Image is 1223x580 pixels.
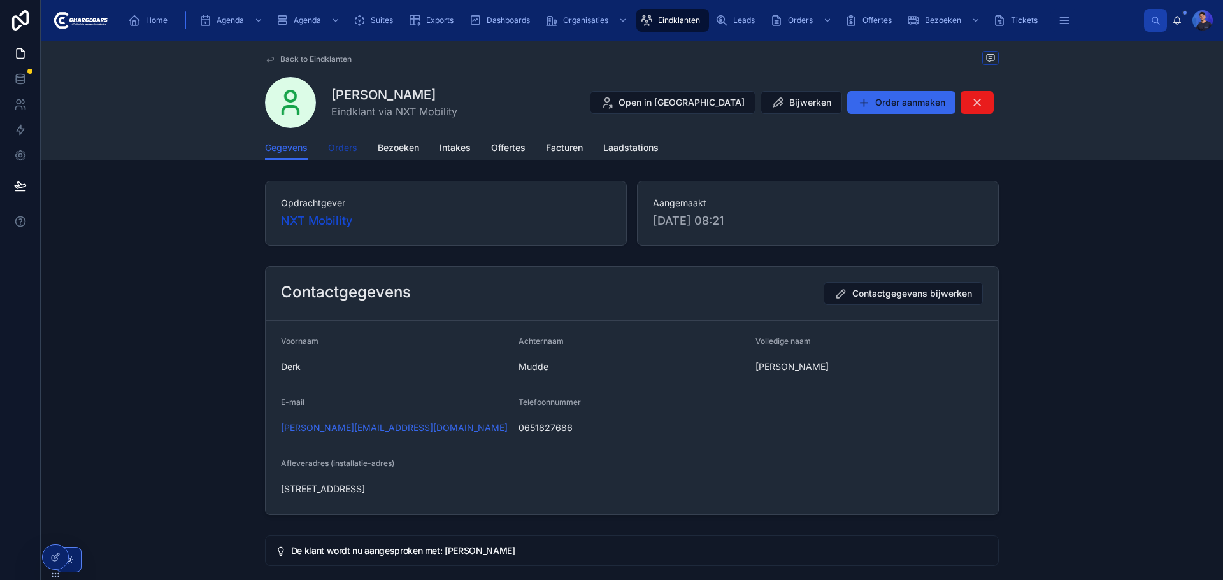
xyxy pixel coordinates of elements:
[378,136,419,162] a: Bezoeken
[546,141,583,154] span: Facturen
[875,96,945,109] span: Order aanmaken
[603,141,659,154] span: Laadstations
[653,212,983,230] span: [DATE] 08:21
[265,141,308,154] span: Gegevens
[761,91,842,114] button: Bijwerken
[491,141,526,154] span: Offertes
[541,9,634,32] a: Organisaties
[712,9,764,32] a: Leads
[281,197,611,209] span: Opdrachtgever
[852,287,972,300] span: Contactgegevens bijwerken
[294,15,321,25] span: Agenda
[755,336,811,346] span: Volledige naam
[281,282,411,302] h2: Contactgegevens
[788,15,813,25] span: Orders
[440,141,471,154] span: Intakes
[755,360,983,373] span: [PERSON_NAME]
[118,6,1144,34] div: scrollable content
[653,197,983,209] span: Aangemaakt
[862,15,892,25] span: Offertes
[195,9,269,32] a: Agenda
[903,9,987,32] a: Bezoeken
[281,421,508,434] a: [PERSON_NAME][EMAIL_ADDRESS][DOMAIN_NAME]
[328,141,357,154] span: Orders
[378,141,419,154] span: Bezoeken
[331,104,457,119] span: Eindklant via NXT Mobility
[519,397,581,407] span: Telefoonnummer
[519,360,746,373] span: Mudde
[331,86,457,104] h1: [PERSON_NAME]
[281,212,352,230] a: NXT Mobility
[789,96,831,109] span: Bijwerken
[51,10,108,31] img: App logo
[281,397,304,407] span: E-mail
[603,136,659,162] a: Laadstations
[925,15,961,25] span: Bezoeken
[989,9,1047,32] a: Tickets
[487,15,530,25] span: Dashboards
[546,136,583,162] a: Facturen
[124,9,176,32] a: Home
[841,9,901,32] a: Offertes
[426,15,454,25] span: Exports
[265,54,352,64] a: Back to Eindklanten
[281,360,508,373] span: Derk
[1011,15,1038,25] span: Tickets
[847,91,955,114] button: Order aanmaken
[281,458,394,468] span: Afleveradres (installatie-adres)
[491,136,526,162] a: Offertes
[349,9,402,32] a: Suites
[272,9,347,32] a: Agenda
[404,9,462,32] a: Exports
[280,54,352,64] span: Back to Eindklanten
[440,136,471,162] a: Intakes
[281,336,318,346] span: Voornaam
[658,15,700,25] span: Eindklanten
[636,9,709,32] a: Eindklanten
[519,336,564,346] span: Achternaam
[590,91,755,114] button: Open in [GEOGRAPHIC_DATA]
[519,421,746,434] span: 0651827686
[291,546,988,555] h5: De klant wordt nu aangesproken met: Beste Derk
[619,96,745,109] span: Open in [GEOGRAPHIC_DATA]
[766,9,838,32] a: Orders
[328,136,357,162] a: Orders
[733,15,755,25] span: Leads
[824,282,983,305] button: Contactgegevens bijwerken
[371,15,393,25] span: Suites
[217,15,244,25] span: Agenda
[563,15,608,25] span: Organisaties
[465,9,539,32] a: Dashboards
[146,15,168,25] span: Home
[281,483,983,495] span: [STREET_ADDRESS]
[265,136,308,160] a: Gegevens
